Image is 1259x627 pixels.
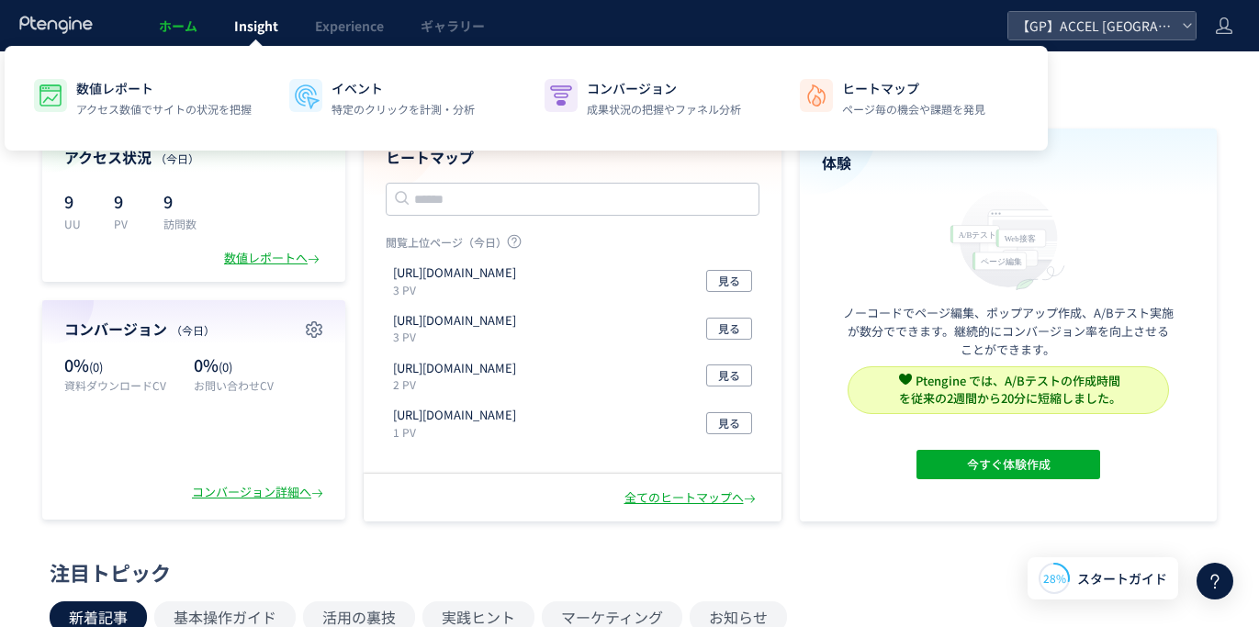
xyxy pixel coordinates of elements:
h4: コンバージョン [64,319,323,340]
span: Insight [234,17,278,35]
p: https://accel-japan.com/lp/gp2307_5/ [393,312,516,330]
p: アクセス数値でサイトの状況を把握 [76,101,252,118]
p: 訪問数 [163,216,197,231]
span: 【GP】ACCEL [GEOGRAPHIC_DATA] [1011,12,1175,39]
span: 28% [1043,570,1066,586]
p: 閲覧上位ページ（今日） [386,234,759,257]
p: 2 PV [393,376,523,392]
span: （今日） [155,151,199,166]
span: (0) [219,358,232,375]
p: ヒートマップ [842,79,985,97]
div: 数値レポートへ [224,250,323,267]
span: （今日） [171,322,215,338]
div: 注目トピック [50,558,1200,587]
p: 0% [194,353,323,377]
div: コンバージョン詳細へ [192,484,327,501]
p: 成果状況の把握やファネル分析 [587,101,741,118]
span: Experience [315,17,384,35]
span: スタートガイド [1077,569,1167,588]
button: 見る [706,412,752,434]
p: https://accel-japan.com/contact_form/thanks/index.html [393,407,516,424]
img: svg+xml,%3c [899,373,912,386]
p: 3 PV [393,329,523,344]
span: 見る [718,364,740,386]
button: 見る [706,318,752,340]
h4: 体験 [822,152,1196,174]
span: (0) [89,358,103,375]
span: 見る [718,318,740,340]
button: 見る [706,364,752,386]
span: 見る [718,412,740,434]
p: 3 PV [393,282,523,297]
div: 全てのヒートマップへ [624,489,759,507]
p: 資料ダウンロードCV [64,377,185,393]
p: 特定のクリックを計測・分析 [332,101,475,118]
p: 1 PV [393,424,523,440]
p: 9 [64,186,92,216]
p: ノーコードでページ編集、ポップアップ作成、A/Bテスト実施が数分でできます。継続的にコンバージョン率を向上させることができます。 [843,304,1174,359]
p: PV [114,216,141,231]
span: 見る [718,270,740,292]
span: ホーム [159,17,197,35]
img: home_experience_onbo_jp-C5-EgdA0.svg [941,185,1075,292]
p: イベント [332,79,475,97]
button: 見る [706,270,752,292]
p: 9 [114,186,141,216]
p: 数値レポート [76,79,252,97]
button: 今すぐ体験作成 [916,450,1100,479]
p: ページ毎の機会や課題を発見 [842,101,985,118]
h4: ヒートマップ [386,147,759,168]
h4: アクセス状況 [64,147,323,168]
p: https://accel-japan.com/contact_form/thanks/ [393,360,516,377]
span: ギャラリー [421,17,485,35]
p: お問い合わせCV [194,377,323,393]
p: コンバージョン [587,79,741,97]
span: Ptengine では、A/Bテストの作成時間 を従来の2週間から20分に短縮しました。 [899,372,1121,407]
span: 今すぐ体験作成 [966,450,1050,479]
p: UU [64,216,92,231]
p: 9 [163,186,197,216]
p: https://accel-japan.com/download/thanks/ [393,264,516,282]
p: 0% [64,353,185,377]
